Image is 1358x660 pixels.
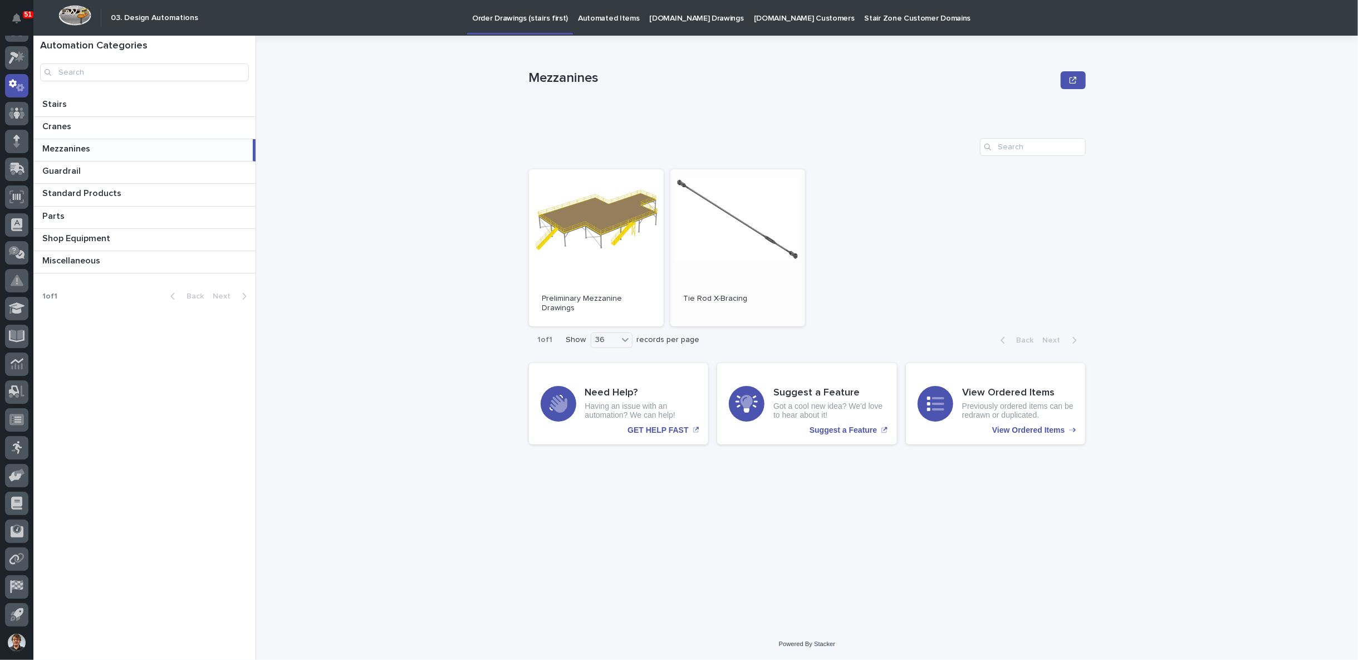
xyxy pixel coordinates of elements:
[161,291,208,301] button: Back
[5,7,28,30] button: Notifications
[40,63,249,81] input: Search
[33,207,256,229] a: PartsParts
[684,294,792,304] p: Tie Rod X-Bracing
[42,253,102,266] p: Miscellaneous
[529,326,562,354] p: 1 of 1
[33,251,256,273] a: MiscellaneousMiscellaneous
[992,335,1038,345] button: Back
[42,231,112,244] p: Shop Equipment
[180,292,204,300] span: Back
[529,169,664,326] a: Preliminary Mezzanine Drawings
[5,631,28,654] button: users-avatar
[810,426,877,435] p: Suggest a Feature
[670,169,805,326] a: Tie Rod X-Bracing
[42,164,83,177] p: Guardrail
[33,95,256,117] a: StairsStairs
[529,70,1057,86] p: Mezzanines
[585,402,697,421] p: Having an issue with an automation? We can help!
[542,294,650,313] p: Preliminary Mezzanine Drawings
[42,186,124,199] p: Standard Products
[33,139,256,162] a: MezzaninesMezzanines
[1038,335,1086,345] button: Next
[906,363,1086,444] a: View Ordered Items
[779,641,835,647] a: Powered By Stacker
[58,5,91,26] img: Workspace Logo
[980,138,1086,156] input: Search
[42,119,73,132] p: Cranes
[33,229,256,251] a: Shop EquipmentShop Equipment
[992,426,1065,435] p: View Ordered Items
[42,141,92,154] p: Mezzanines
[33,283,66,310] p: 1 of 1
[566,335,586,345] p: Show
[585,387,697,399] h3: Need Help?
[14,13,28,31] div: Notifications51
[42,97,69,110] p: Stairs
[962,402,1074,421] p: Previously ordered items can be redrawn or duplicated.
[1043,336,1067,344] span: Next
[773,402,885,421] p: Got a cool new idea? We'd love to hear about it!
[1010,336,1034,344] span: Back
[111,13,198,23] h2: 03. Design Automations
[627,426,688,435] p: GET HELP FAST
[33,162,256,184] a: GuardrailGuardrail
[33,184,256,206] a: Standard ProductsStandard Products
[42,209,67,222] p: Parts
[717,363,897,444] a: Suggest a Feature
[33,117,256,139] a: CranesCranes
[591,334,618,346] div: 36
[962,387,1074,399] h3: View Ordered Items
[213,292,237,300] span: Next
[529,363,709,444] a: GET HELP FAST
[208,291,256,301] button: Next
[40,40,249,52] h1: Automation Categories
[773,387,885,399] h3: Suggest a Feature
[24,11,32,18] p: 51
[637,335,700,345] p: records per page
